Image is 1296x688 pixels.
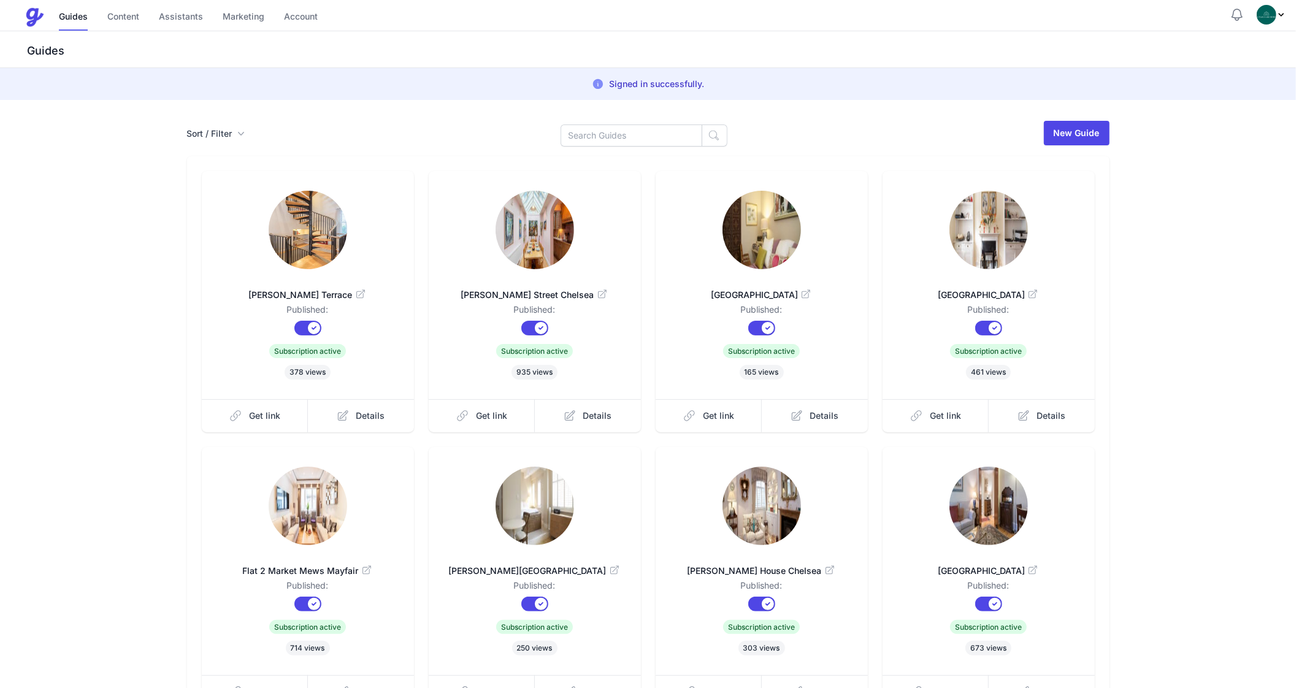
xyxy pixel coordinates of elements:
[949,467,1028,545] img: htmfqqdj5w74wrc65s3wna2sgno2
[902,550,1075,579] a: [GEOGRAPHIC_DATA]
[583,410,612,422] span: Details
[221,274,394,304] a: [PERSON_NAME] Terrace
[221,565,394,577] span: Flat 2 Market Mews Mayfair
[356,410,385,422] span: Details
[902,304,1075,321] dd: Published:
[738,641,785,656] span: 303 views
[512,365,558,380] span: 935 views
[883,399,989,432] a: Get link
[656,399,762,432] a: Get link
[269,344,346,358] span: Subscription active
[810,410,839,422] span: Details
[202,399,309,432] a: Get link
[476,410,507,422] span: Get link
[286,641,330,656] span: 714 views
[723,191,801,269] img: 9b5v0ir1hdq8hllsqeesm40py5rd
[221,289,394,301] span: [PERSON_NAME] Terrace
[762,399,868,432] a: Details
[950,620,1027,634] span: Subscription active
[1257,5,1286,25] div: Profile Menu
[448,565,621,577] span: [PERSON_NAME][GEOGRAPHIC_DATA]
[221,579,394,597] dd: Published:
[675,579,848,597] dd: Published:
[723,467,801,545] img: qm23tyanh8llne9rmxzedgaebrr7
[269,191,347,269] img: mtasz01fldrr9v8cnif9arsj44ov
[723,620,800,634] span: Subscription active
[221,550,394,579] a: Flat 2 Market Mews Mayfair
[448,304,621,321] dd: Published:
[25,44,1296,58] h3: Guides
[930,410,961,422] span: Get link
[723,344,800,358] span: Subscription active
[703,410,734,422] span: Get link
[1230,7,1244,22] button: Notifications
[902,579,1075,597] dd: Published:
[1044,121,1110,145] a: New Guide
[675,550,848,579] a: [PERSON_NAME] House Chelsea
[740,365,784,380] span: 165 views
[609,78,704,90] p: Signed in successfully.
[429,399,535,432] a: Get link
[1037,410,1066,422] span: Details
[902,565,1075,577] span: [GEOGRAPHIC_DATA]
[496,191,574,269] img: wq8sw0j47qm6nw759ko380ndfzun
[223,4,264,31] a: Marketing
[965,641,1011,656] span: 673 views
[902,289,1075,301] span: [GEOGRAPHIC_DATA]
[1257,5,1276,25] img: oovs19i4we9w73xo0bfpgswpi0cd
[448,579,621,597] dd: Published:
[285,365,331,380] span: 378 views
[448,550,621,579] a: [PERSON_NAME][GEOGRAPHIC_DATA]
[107,4,139,31] a: Content
[308,399,414,432] a: Details
[448,289,621,301] span: [PERSON_NAME] Street Chelsea
[221,304,394,321] dd: Published:
[187,128,245,140] button: Sort / Filter
[949,191,1028,269] img: hdmgvwaq8kfuacaafu0ghkkjd0oq
[675,289,848,301] span: [GEOGRAPHIC_DATA]
[966,365,1011,380] span: 461 views
[159,4,203,31] a: Assistants
[675,274,848,304] a: [GEOGRAPHIC_DATA]
[59,4,88,31] a: Guides
[535,399,641,432] a: Details
[950,344,1027,358] span: Subscription active
[496,344,573,358] span: Subscription active
[512,641,558,656] span: 250 views
[675,565,848,577] span: [PERSON_NAME] House Chelsea
[675,304,848,321] dd: Published:
[284,4,318,31] a: Account
[269,467,347,545] img: xcoem7jyjxpu3fgtqe3kd93uc2z7
[25,7,44,27] img: Guestive Guides
[249,410,280,422] span: Get link
[496,620,573,634] span: Subscription active
[496,467,574,545] img: id17mszkkv9a5w23y0miri8fotce
[269,620,346,634] span: Subscription active
[902,274,1075,304] a: [GEOGRAPHIC_DATA]
[561,124,702,147] input: Search Guides
[989,399,1095,432] a: Details
[448,274,621,304] a: [PERSON_NAME] Street Chelsea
